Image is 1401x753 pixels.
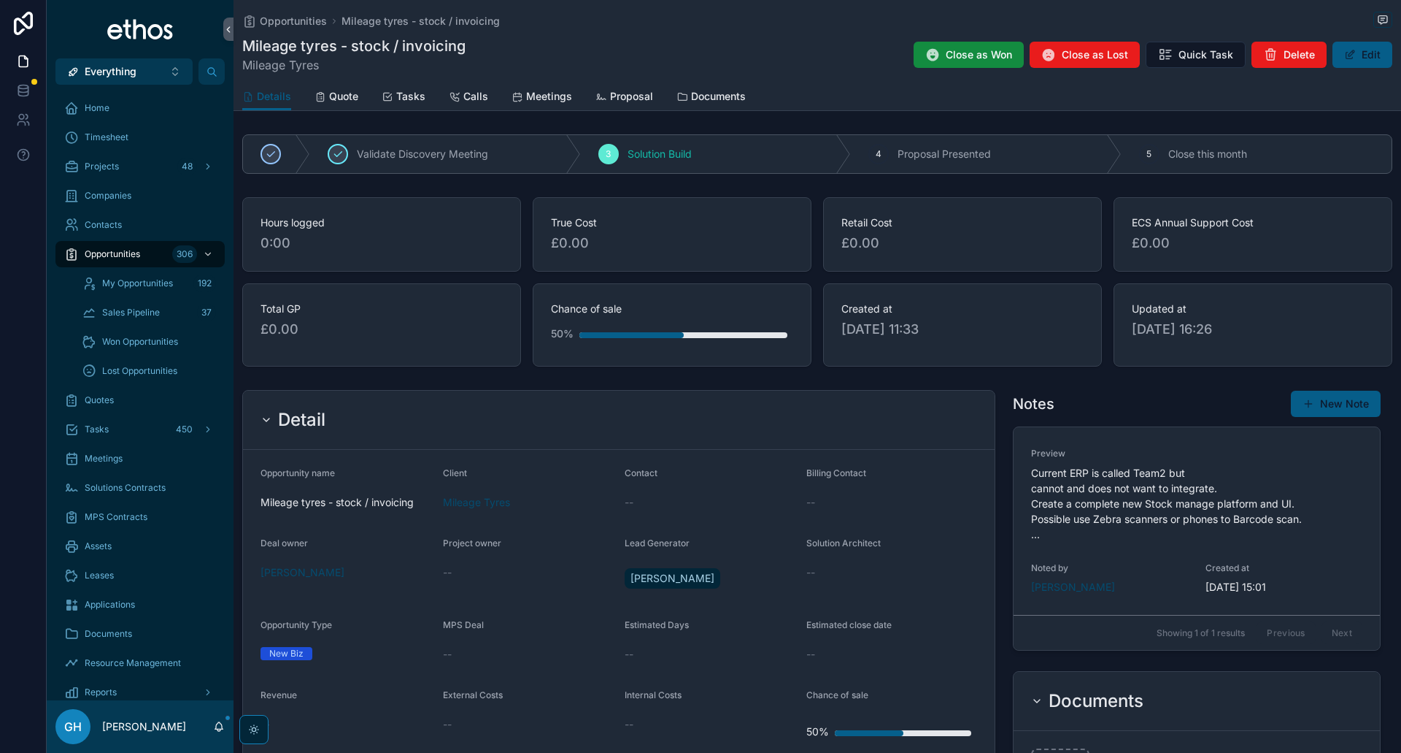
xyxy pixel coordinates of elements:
[1332,42,1392,68] button: Edit
[85,102,109,114] span: Home
[841,215,1084,230] span: Retail Cost
[171,421,197,438] div: 450
[55,212,225,238] a: Contacts
[606,148,611,160] span: 3
[625,717,633,732] span: --
[55,124,225,150] a: Timesheet
[443,565,452,580] span: --
[55,533,225,559] a: Assets
[443,538,501,548] span: Project owner
[806,538,881,548] span: Solution Architect
[946,47,1012,62] span: Close as Won
[102,278,173,289] span: My Opportunities
[55,446,225,472] a: Meetings
[85,219,122,231] span: Contacts
[1049,689,1143,713] h2: Documents
[806,619,892,630] span: Estimated close date
[1205,562,1362,574] span: Created at
[177,158,197,175] div: 48
[55,621,225,647] a: Documents
[73,299,225,326] a: Sales Pipeline37
[85,628,132,640] span: Documents
[357,147,488,161] span: Validate Discovery Meeting
[1146,148,1151,160] span: 5
[314,83,358,112] a: Quote
[85,687,117,698] span: Reports
[102,307,160,318] span: Sales Pipeline
[443,689,503,700] span: External Costs
[55,241,225,267] a: Opportunities306
[85,190,131,202] span: Companies
[806,565,815,580] span: --
[73,358,225,384] a: Lost Opportunities
[630,571,714,586] span: [PERSON_NAME]
[551,233,793,253] span: £0.00
[73,329,225,355] a: Won Opportunities
[551,319,574,348] div: 50%
[260,302,503,316] span: Total GP
[610,89,653,104] span: Proposal
[1132,233,1374,253] span: £0.00
[841,319,1084,340] span: [DATE] 11:33
[260,233,503,253] span: 0:00
[806,647,815,662] span: --
[1291,391,1381,417] button: New Note
[1014,427,1380,615] a: PreviewCurrent ERP is called Team2 but cannot and does not want to integrate. Create a complete n...
[260,14,327,28] span: Opportunities
[85,657,181,669] span: Resource Management
[102,336,178,348] span: Won Opportunities
[841,302,1084,316] span: Created at
[1157,627,1245,639] span: Showing 1 of 1 results
[85,453,123,465] span: Meetings
[85,131,128,143] span: Timesheet
[341,14,500,28] a: Mileage tyres - stock / invoicing
[443,717,452,732] span: --
[85,248,140,260] span: Opportunities
[625,689,682,700] span: Internal Costs
[551,302,793,316] span: Chance of sale
[396,89,425,104] span: Tasks
[806,495,815,510] span: --
[443,619,484,630] span: MPS Deal
[64,718,82,735] span: GH
[1013,394,1054,414] h1: Notes
[625,568,720,589] a: [PERSON_NAME]
[55,650,225,676] a: Resource Management
[449,83,488,112] a: Calls
[278,408,325,432] h2: Detail
[443,647,452,662] span: --
[625,647,633,662] span: --
[1031,580,1115,595] a: [PERSON_NAME]
[55,562,225,589] a: Leases
[260,689,297,700] span: Revenue
[197,304,216,321] div: 37
[102,719,186,734] p: [PERSON_NAME]
[55,416,225,443] a: Tasks450
[625,619,689,630] span: Estimated Days
[55,183,225,209] a: Companies
[55,592,225,618] a: Applications
[1132,302,1374,316] span: Updated at
[526,89,572,104] span: Meetings
[676,83,746,112] a: Documents
[443,467,467,478] span: Client
[1031,448,1362,459] span: Preview
[55,475,225,501] a: Solutions Contracts
[193,275,216,292] div: 192
[898,147,991,161] span: Proposal Presented
[1132,215,1374,230] span: ECS Annual Support Cost
[260,495,431,510] span: Mileage tyres - stock / invoicing
[257,89,291,104] span: Details
[242,36,466,56] h1: Mileage tyres - stock / invoicing
[1146,42,1246,68] button: Quick Task
[85,511,147,523] span: MPS Contracts
[85,394,114,406] span: Quotes
[260,565,344,580] a: [PERSON_NAME]
[260,215,503,230] span: Hours logged
[1178,47,1233,62] span: Quick Task
[47,85,233,700] div: scrollable content
[443,495,510,510] span: Mileage Tyres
